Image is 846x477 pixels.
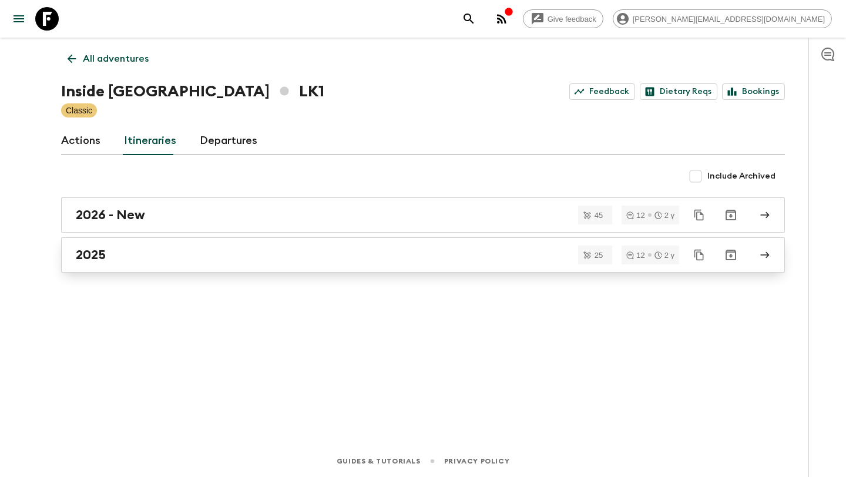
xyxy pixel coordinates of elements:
[337,455,421,468] a: Guides & Tutorials
[61,47,155,70] a: All adventures
[722,83,785,100] a: Bookings
[61,127,100,155] a: Actions
[719,203,743,227] button: Archive
[640,83,717,100] a: Dietary Reqs
[66,105,92,116] p: Classic
[689,244,710,266] button: Duplicate
[626,251,644,259] div: 12
[7,7,31,31] button: menu
[61,237,785,273] a: 2025
[707,170,775,182] span: Include Archived
[541,15,603,23] span: Give feedback
[76,247,106,263] h2: 2025
[587,251,610,259] span: 25
[719,243,743,267] button: Archive
[76,207,145,223] h2: 2026 - New
[523,9,603,28] a: Give feedback
[626,15,831,23] span: [PERSON_NAME][EMAIL_ADDRESS][DOMAIN_NAME]
[444,455,509,468] a: Privacy Policy
[613,9,832,28] div: [PERSON_NAME][EMAIL_ADDRESS][DOMAIN_NAME]
[689,204,710,226] button: Duplicate
[61,80,324,103] h1: Inside [GEOGRAPHIC_DATA] LK1
[654,251,674,259] div: 2 y
[569,83,635,100] a: Feedback
[200,127,257,155] a: Departures
[654,211,674,219] div: 2 y
[587,211,610,219] span: 45
[61,197,785,233] a: 2026 - New
[457,7,481,31] button: search adventures
[83,52,149,66] p: All adventures
[124,127,176,155] a: Itineraries
[626,211,644,219] div: 12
